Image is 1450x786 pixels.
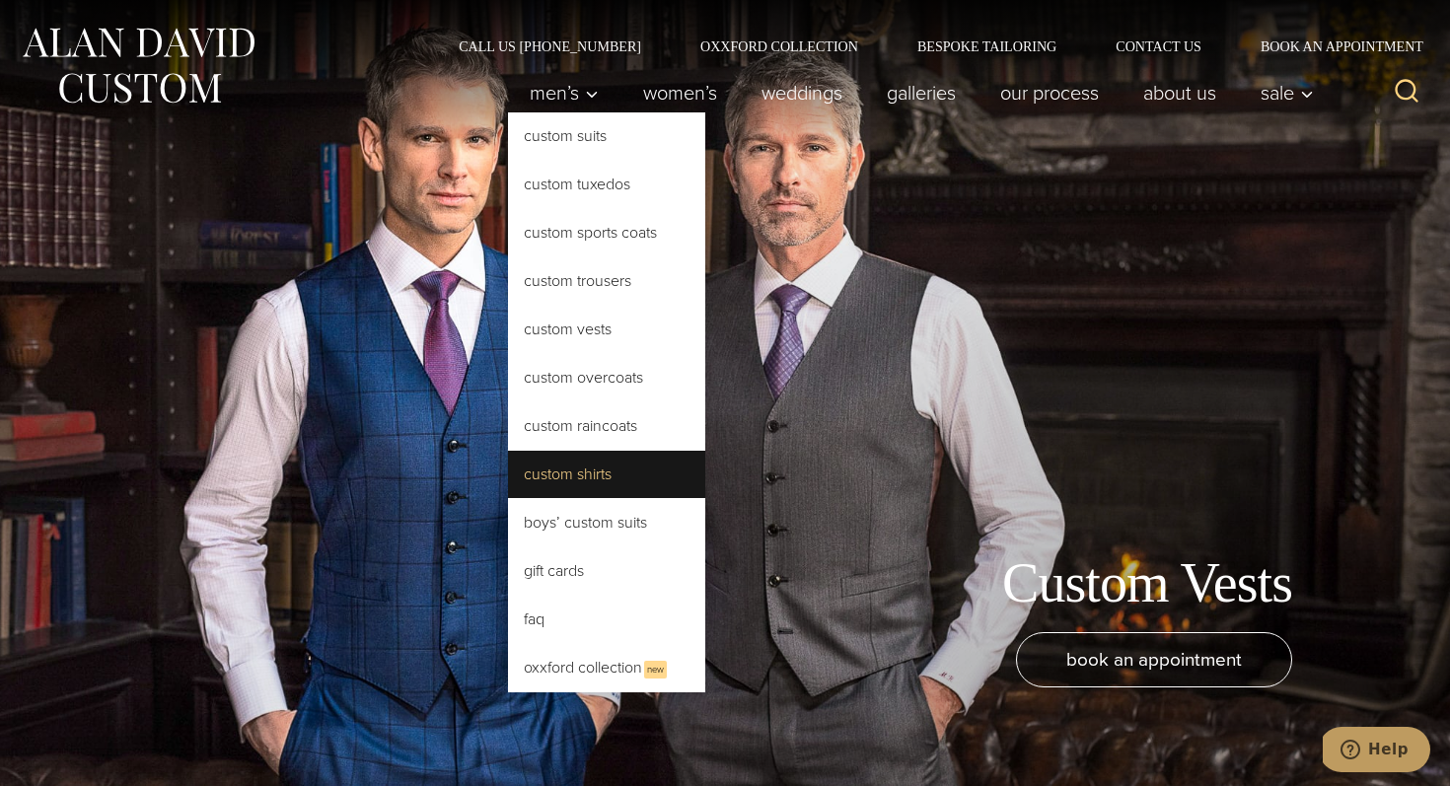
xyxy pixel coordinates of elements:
[508,209,705,256] a: Custom Sports Coats
[429,39,1430,53] nav: Secondary Navigation
[508,73,621,112] button: Men’s sub menu toggle
[865,73,979,112] a: Galleries
[1066,645,1242,674] span: book an appointment
[621,73,740,112] a: Women’s
[1383,69,1430,116] button: View Search Form
[888,39,1086,53] a: Bespoke Tailoring
[508,451,705,498] a: Custom Shirts
[508,547,705,595] a: Gift Cards
[508,402,705,450] a: Custom Raincoats
[508,644,705,692] a: Oxxford CollectionNew
[508,73,1325,112] nav: Primary Navigation
[644,661,667,679] span: New
[508,354,705,401] a: Custom Overcoats
[740,73,865,112] a: weddings
[508,161,705,208] a: Custom Tuxedos
[508,596,705,643] a: FAQ
[508,306,705,353] a: Custom Vests
[1122,73,1239,112] a: About Us
[508,112,705,160] a: Custom Suits
[508,257,705,305] a: Custom Trousers
[1016,632,1292,687] a: book an appointment
[20,22,256,109] img: Alan David Custom
[1002,550,1292,616] h1: Custom Vests
[1086,39,1231,53] a: Contact Us
[979,73,1122,112] a: Our Process
[1231,39,1430,53] a: Book an Appointment
[1323,727,1430,776] iframe: Opens a widget where you can chat to one of our agents
[1239,73,1325,112] button: Sale sub menu toggle
[671,39,888,53] a: Oxxford Collection
[508,499,705,546] a: Boys’ Custom Suits
[429,39,671,53] a: Call Us [PHONE_NUMBER]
